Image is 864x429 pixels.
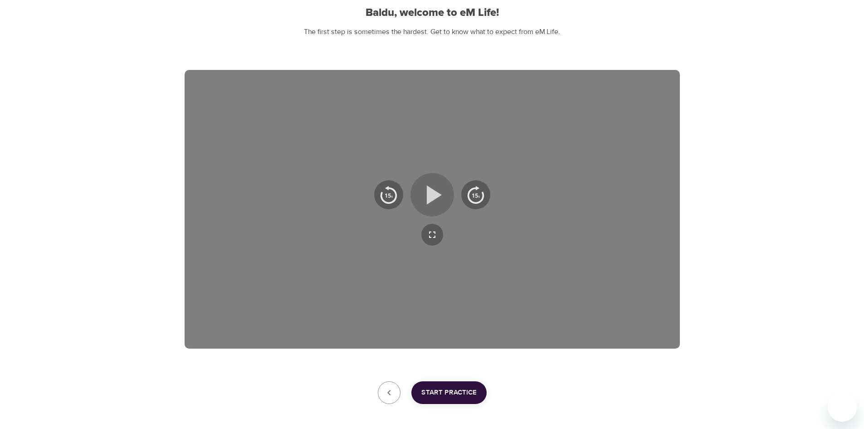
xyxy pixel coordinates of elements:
h2: Baldu, welcome to eM Life! [185,6,680,20]
img: 15s_prev.svg [380,186,398,204]
p: The first step is sometimes the hardest. Get to know what to expect from eM Life. [185,27,680,37]
button: Start Practice [411,381,487,404]
img: 15s_next.svg [467,186,485,204]
iframe: Button to launch messaging window [828,393,857,422]
span: Start Practice [421,387,477,399]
